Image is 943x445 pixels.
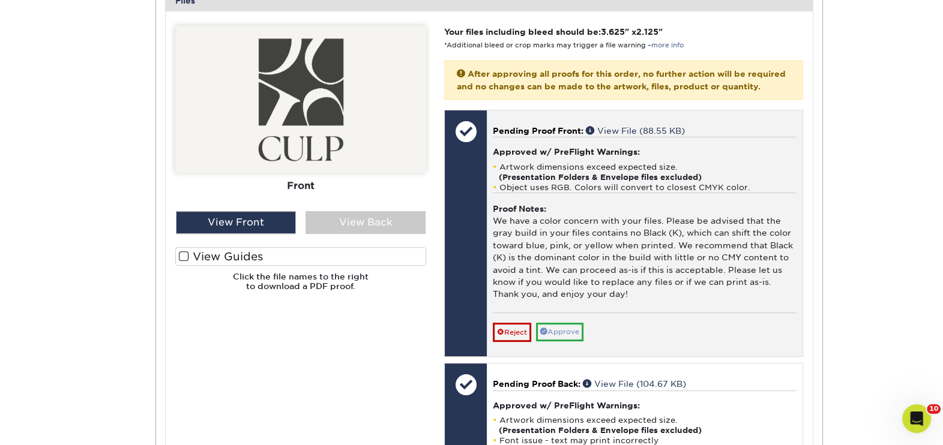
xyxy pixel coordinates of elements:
[583,379,686,389] a: View File (104.67 KB)
[651,41,684,49] a: more info
[499,426,702,435] strong: (Presentation Folders & Envelope files excluded)
[493,401,796,410] h4: Approved w/ PreFlight Warnings:
[444,41,684,49] small: *Additional bleed or crop marks may trigger a file warning –
[536,323,583,341] a: Approve
[493,147,796,157] h4: Approved w/ PreFlight Warnings:
[499,173,702,182] strong: (Presentation Folders & Envelope files excluded)
[175,272,426,301] h6: Click the file names to the right to download a PDF proof.
[493,204,546,214] strong: Proof Notes:
[175,247,426,266] label: View Guides
[927,404,941,414] span: 10
[3,408,102,441] iframe: Google Customer Reviews
[457,69,786,91] strong: After approving all proofs for this order, no further action will be required and no changes can ...
[444,27,663,37] strong: Your files including bleed should be: " x "
[902,404,931,433] iframe: Intercom live chat
[176,211,296,234] div: View Front
[493,182,796,193] li: Object uses RGB. Colors will convert to closest CMYK color.
[493,379,580,389] span: Pending Proof Back:
[586,126,685,136] a: View File (88.55 KB)
[493,193,796,313] div: We have a color concern with your files. Please be advised that the gray build in your files cont...
[175,173,426,199] div: Front
[493,323,531,342] a: Reject
[601,27,625,37] span: 3.625
[306,211,426,234] div: View Back
[493,162,796,182] li: Artwork dimensions exceed expected size.
[493,415,796,435] li: Artwork dimensions exceed expected size.
[636,27,658,37] span: 2.125
[493,126,583,136] span: Pending Proof Front:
